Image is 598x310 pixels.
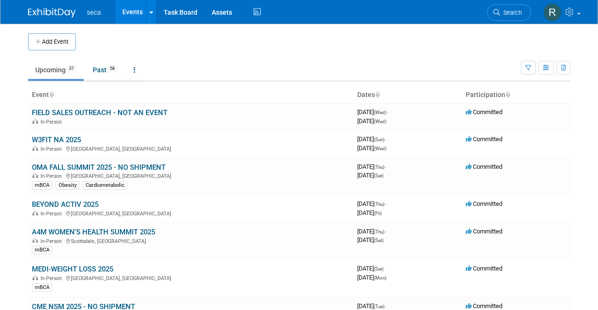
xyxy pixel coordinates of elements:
span: [DATE] [357,274,386,281]
span: Committed [466,265,502,272]
a: Sort by Participation Type [505,91,510,98]
a: A4M WOMEN'S HEALTH SUMMIT 2025 [32,228,155,236]
span: (Tue) [374,304,384,309]
span: (Fri) [374,211,382,216]
span: (Thu) [374,229,384,234]
span: (Sat) [374,238,383,243]
span: [DATE] [357,236,383,243]
span: Committed [466,108,502,116]
span: Committed [466,136,502,143]
span: [DATE] [357,302,387,310]
th: Participation [462,87,570,103]
a: FIELD SALES OUTREACH - NOT AN EVENT [32,108,167,117]
img: In-Person Event [32,119,38,124]
span: 58 [107,65,118,72]
span: In-Person [40,275,65,281]
button: Add Event [28,33,76,50]
div: [GEOGRAPHIC_DATA], [GEOGRAPHIC_DATA] [32,172,350,179]
span: Committed [466,200,502,207]
span: Committed [466,163,502,170]
a: Sort by Start Date [375,91,380,98]
span: (Wed) [374,146,386,151]
img: ExhibitDay [28,8,76,18]
img: In-Person Event [32,211,38,215]
span: [DATE] [357,163,387,170]
a: OMA FALL SUMMIT 2025 - NO SHIPMENT [32,163,166,172]
img: In-Person Event [32,173,38,178]
div: mBCA [32,181,52,190]
span: In-Person [40,173,65,179]
span: [DATE] [357,228,387,235]
span: (Sat) [374,173,383,178]
span: [DATE] [357,265,386,272]
div: [GEOGRAPHIC_DATA], [GEOGRAPHIC_DATA] [32,274,350,281]
div: Scottsdale, [GEOGRAPHIC_DATA] [32,237,350,244]
span: - [386,228,387,235]
span: (Sat) [374,266,383,271]
div: Cardiometabolic [83,181,127,190]
span: - [386,136,387,143]
span: In-Person [40,119,65,125]
div: [GEOGRAPHIC_DATA], [GEOGRAPHIC_DATA] [32,145,350,152]
a: W3FIT NA 2025 [32,136,81,144]
span: - [385,265,386,272]
th: Event [28,87,353,103]
span: [DATE] [357,108,389,116]
div: [GEOGRAPHIC_DATA], [GEOGRAPHIC_DATA] [32,209,350,217]
th: Dates [353,87,462,103]
a: Sort by Event Name [49,91,54,98]
span: (Wed) [374,119,386,124]
a: BEYOND ACTIV 2025 [32,200,98,209]
span: - [386,163,387,170]
span: In-Person [40,211,65,217]
span: [DATE] [357,209,382,216]
span: [DATE] [357,200,387,207]
img: Rachel Jordan [543,3,561,21]
span: Committed [466,228,502,235]
span: [DATE] [357,136,387,143]
div: mBCA [32,246,52,254]
span: [DATE] [357,145,386,152]
div: Obesity [56,181,79,190]
div: mBCA [32,283,52,292]
span: (Mon) [374,275,386,281]
span: In-Person [40,146,65,152]
img: In-Person Event [32,238,38,243]
span: seca [87,9,101,16]
span: - [386,302,387,310]
img: In-Person Event [32,146,38,151]
span: - [388,108,389,116]
span: In-Person [40,238,65,244]
a: MEDI-WEIGHT LOSS 2025 [32,265,113,273]
span: [DATE] [357,117,386,125]
span: (Thu) [374,165,384,170]
a: Past58 [86,61,125,79]
span: Search [500,9,522,16]
a: Search [487,4,531,21]
span: (Wed) [374,110,386,115]
span: - [386,200,387,207]
span: Committed [466,302,502,310]
a: Upcoming37 [28,61,84,79]
span: 37 [66,65,77,72]
span: (Sun) [374,137,384,142]
img: In-Person Event [32,275,38,280]
span: [DATE] [357,172,383,179]
span: (Thu) [374,202,384,207]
